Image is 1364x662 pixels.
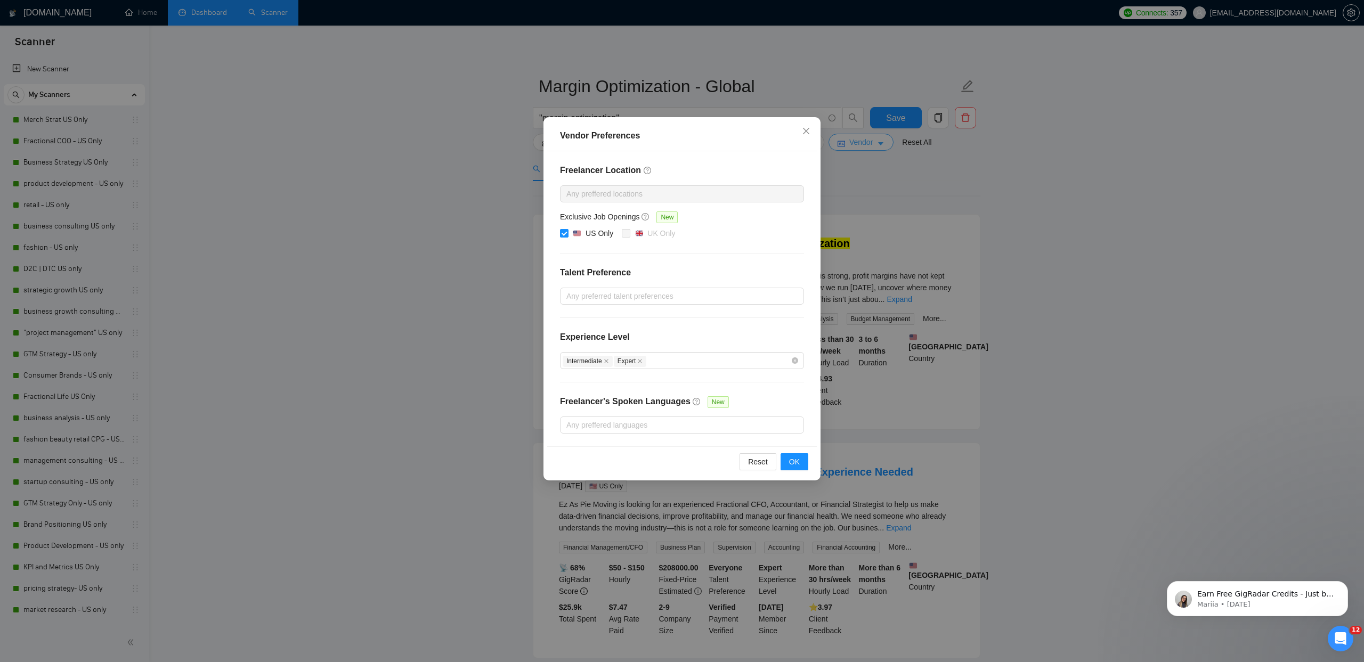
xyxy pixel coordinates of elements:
span: Intermediate [563,356,613,367]
button: OK [781,453,808,470]
span: New [656,211,678,223]
span: question-circle [644,166,652,175]
img: 🇺🇸 [573,230,581,237]
h4: Freelancer Location [560,164,804,177]
span: question-circle [693,397,701,406]
div: Vendor Preferences [560,129,804,142]
span: 12 [1350,626,1362,634]
button: Close [792,117,821,146]
iframe: Intercom notifications message [1151,559,1364,633]
span: New [708,396,729,408]
span: Reset [748,456,768,468]
div: US Only [586,227,613,239]
span: close [802,127,810,135]
h4: Talent Preference [560,266,804,279]
span: close [604,358,609,364]
span: Expert [614,356,647,367]
span: OK [789,456,800,468]
h4: Experience Level [560,331,630,344]
div: UK Only [647,227,675,239]
span: close-circle [792,357,798,364]
iframe: Intercom live chat [1328,626,1353,651]
span: close [637,358,643,364]
h5: Exclusive Job Openings [560,211,639,223]
button: Reset [740,453,776,470]
h4: Freelancer's Spoken Languages [560,395,691,408]
img: 🇬🇧 [636,230,643,237]
span: question-circle [642,213,650,221]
